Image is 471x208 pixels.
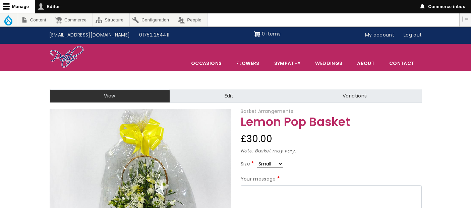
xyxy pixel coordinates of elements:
a: Log out [399,29,426,42]
a: Sympathy [267,56,308,70]
a: View [50,89,170,103]
span: Basket Arrangements [241,108,294,115]
label: Your message [241,175,281,183]
a: About [350,56,381,70]
a: Content [18,13,52,26]
a: Structure [93,13,129,26]
a: Contact [382,56,421,70]
a: Edit [170,89,288,103]
a: Shopping cart 0 items [254,29,281,40]
a: People [175,13,208,26]
div: £30.00 [241,131,422,147]
img: Home [50,46,84,69]
img: Shopping cart [254,29,260,40]
button: Vertical orientation [460,13,471,25]
a: Commerce [52,13,92,26]
a: My account [360,29,399,42]
span: 0 items [262,30,280,37]
a: 01752 254411 [134,29,174,42]
span: Weddings [308,56,349,70]
nav: Tabs [45,89,427,103]
a: Variations [288,89,421,103]
em: Note: Basket may vary. [241,147,296,154]
a: Flowers [229,56,266,70]
h1: Lemon Pop Basket [241,116,422,129]
span: Occasions [184,56,229,70]
label: Size [241,160,255,168]
a: Configuration [130,13,175,26]
a: [EMAIL_ADDRESS][DOMAIN_NAME] [45,29,135,42]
